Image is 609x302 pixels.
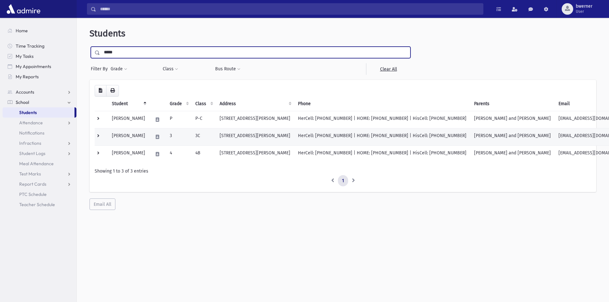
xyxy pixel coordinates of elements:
span: bwerner [576,4,592,9]
td: [PERSON_NAME] [108,128,149,145]
span: Home [16,28,28,34]
td: 3C [191,128,216,145]
span: Students [90,28,125,39]
a: Meal Attendance [3,159,76,169]
span: Teacher Schedule [19,202,55,207]
a: Clear All [366,63,410,75]
span: Report Cards [19,181,46,187]
a: Home [3,26,76,36]
td: [STREET_ADDRESS][PERSON_NAME] [216,111,294,128]
a: Notifications [3,128,76,138]
a: Attendance [3,118,76,128]
button: Print [106,85,119,97]
a: My Tasks [3,51,76,61]
span: Accounts [16,89,34,95]
input: Search [96,3,483,15]
a: Report Cards [3,179,76,189]
th: Address: activate to sort column ascending [216,97,294,111]
td: P [166,111,191,128]
span: Attendance [19,120,43,126]
a: My Appointments [3,61,76,72]
th: Phone [294,97,470,111]
a: Time Tracking [3,41,76,51]
td: HerCell: [PHONE_NUMBER] | HOME: [PHONE_NUMBER] | HisCell: [PHONE_NUMBER] [294,111,470,128]
span: PTC Schedule [19,191,47,197]
td: 4B [191,145,216,163]
a: Infractions [3,138,76,148]
a: Students [3,107,74,118]
a: Test Marks [3,169,76,179]
span: User [576,9,592,14]
span: My Appointments [16,64,51,69]
td: HerCell: [PHONE_NUMBER] | HOME: [PHONE_NUMBER] | HisCell: [PHONE_NUMBER] [294,128,470,145]
button: Email All [90,198,115,210]
th: Grade: activate to sort column ascending [166,97,191,111]
td: 4 [166,145,191,163]
span: Filter By [91,66,110,72]
a: Teacher Schedule [3,199,76,210]
span: Test Marks [19,171,41,177]
span: Meal Attendance [19,161,54,166]
span: Student Logs [19,151,45,156]
th: Parents [470,97,555,111]
td: [PERSON_NAME] and [PERSON_NAME] [470,145,555,163]
td: P-C [191,111,216,128]
a: Student Logs [3,148,76,159]
span: Notifications [19,130,44,136]
a: Accounts [3,87,76,97]
td: [PERSON_NAME] [108,111,149,128]
td: [STREET_ADDRESS][PERSON_NAME] [216,145,294,163]
a: PTC Schedule [3,189,76,199]
td: [PERSON_NAME] [108,145,149,163]
span: My Tasks [16,53,34,59]
img: AdmirePro [5,3,42,15]
span: Infractions [19,140,41,146]
button: Class [162,63,178,75]
td: [PERSON_NAME] and [PERSON_NAME] [470,111,555,128]
div: Showing 1 to 3 of 3 entries [95,168,591,174]
button: CSV [95,85,106,97]
a: My Reports [3,72,76,82]
td: [PERSON_NAME] and [PERSON_NAME] [470,128,555,145]
button: Bus Route [215,63,241,75]
span: My Reports [16,74,39,80]
span: Time Tracking [16,43,44,49]
button: Grade [110,63,128,75]
span: School [16,99,29,105]
th: Class: activate to sort column ascending [191,97,216,111]
td: HerCell: [PHONE_NUMBER] | HOME: [PHONE_NUMBER] | HisCell: [PHONE_NUMBER] [294,145,470,163]
th: Student: activate to sort column descending [108,97,149,111]
td: 3 [166,128,191,145]
a: 1 [338,175,348,187]
a: School [3,97,76,107]
span: Students [19,110,37,115]
td: [STREET_ADDRESS][PERSON_NAME] [216,128,294,145]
